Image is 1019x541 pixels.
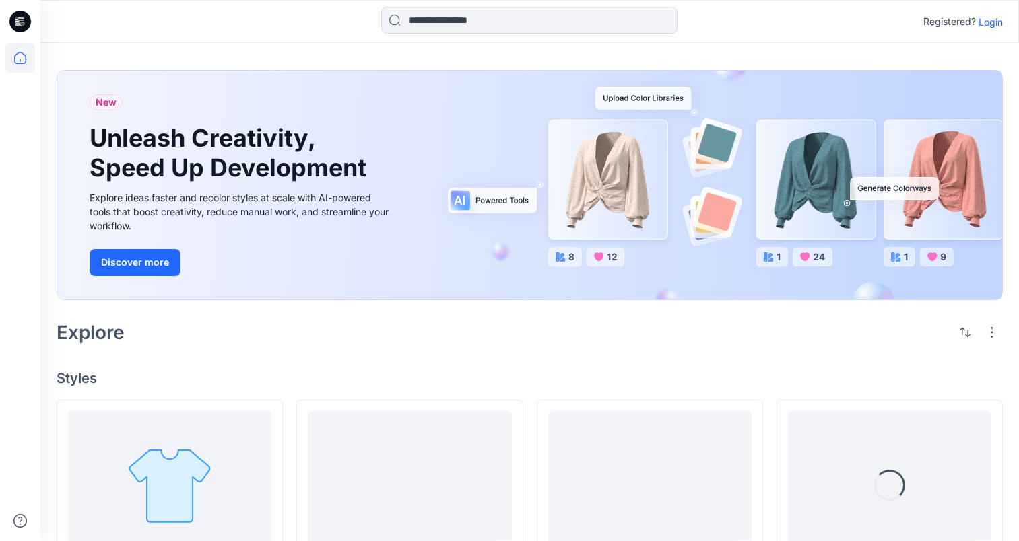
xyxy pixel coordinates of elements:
[90,249,180,276] button: Discover more
[979,15,1003,29] p: Login
[57,370,1003,386] h4: Styles
[96,94,117,110] span: New
[90,249,393,276] a: Discover more
[90,190,393,233] div: Explore ideas faster and recolor styles at scale with AI-powered tools that boost creativity, red...
[57,322,125,343] h2: Explore
[923,13,976,30] p: Registered?
[90,124,372,182] h1: Unleash Creativity, Speed Up Development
